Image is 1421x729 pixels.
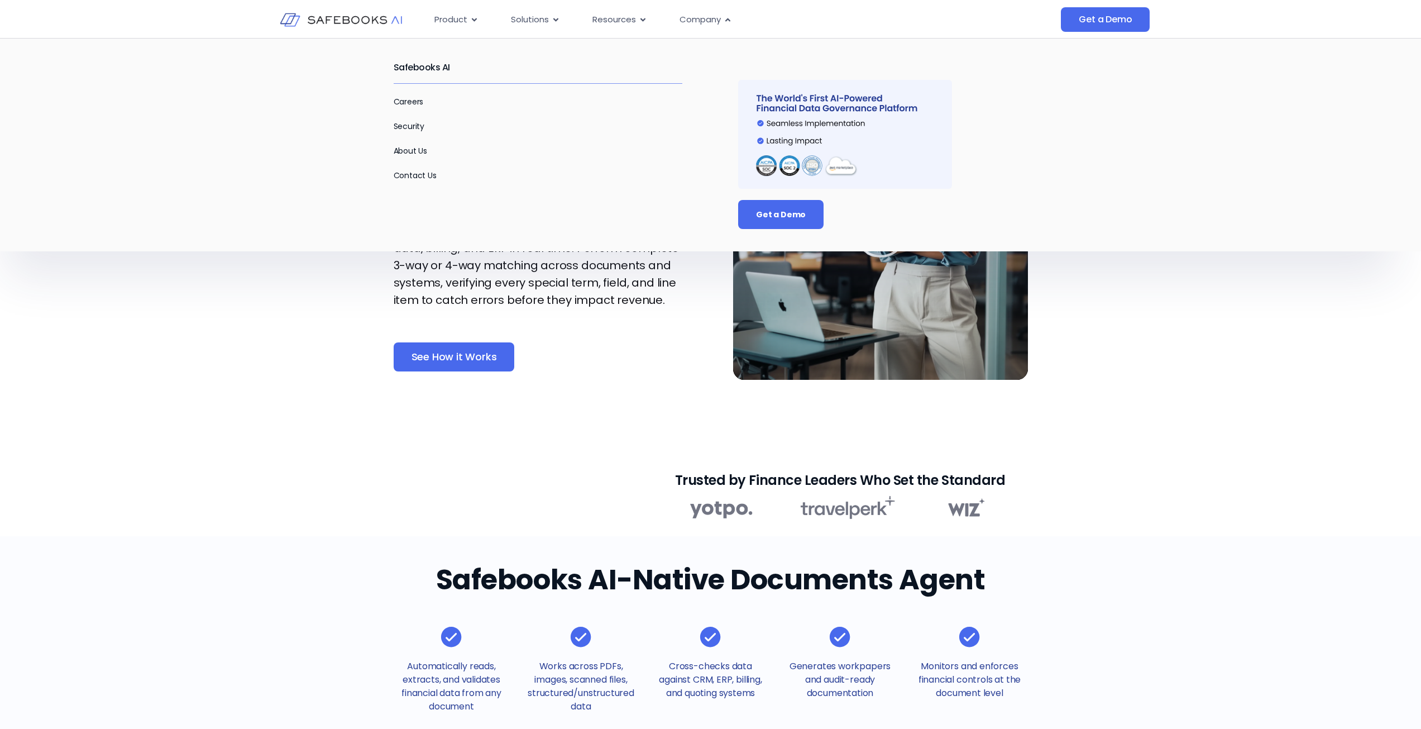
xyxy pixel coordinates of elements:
img: Order Management Module 1 [690,493,991,522]
p: Validate 100% of order documents — contracts, POs, SOWs, order forms, and invoices — against CRM ... [394,205,688,309]
a: Contact Us [394,170,437,181]
span: Company [680,13,721,26]
p: Cross-checks data against CRM, ERP, billing, and quoting systems [653,660,769,700]
a: Careers [394,96,424,107]
h2: Trusted by Finance Leaders Who Set the Standard [675,475,1005,485]
p: Automatically reads, extracts, and validates financial data from any document [394,660,510,713]
h2: Safebooks AI [394,52,683,83]
div: Menu Toggle [425,9,949,31]
p: Monitors and enforces financial controls at the document level [912,660,1028,700]
p: Generates workpapers and audit-ready documentation [782,660,898,700]
a: About Us [394,145,428,156]
span: Get a Demo [756,209,806,220]
span: Resources [592,13,636,26]
a: Get a Demo [1061,7,1150,32]
a: See How it Works [394,342,515,371]
p: Works across PDFs, images, scanned files, structured/unstructured data [523,660,639,713]
h2: Safebooks AI-Native Documents Agent [394,564,1028,595]
span: Solutions [511,13,549,26]
a: Security [394,121,425,132]
span: Get a Demo [1079,14,1132,25]
a: Get a Demo [738,200,824,229]
span: Product [434,13,467,26]
nav: Menu [425,9,949,31]
span: See How it Works [412,351,497,363]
